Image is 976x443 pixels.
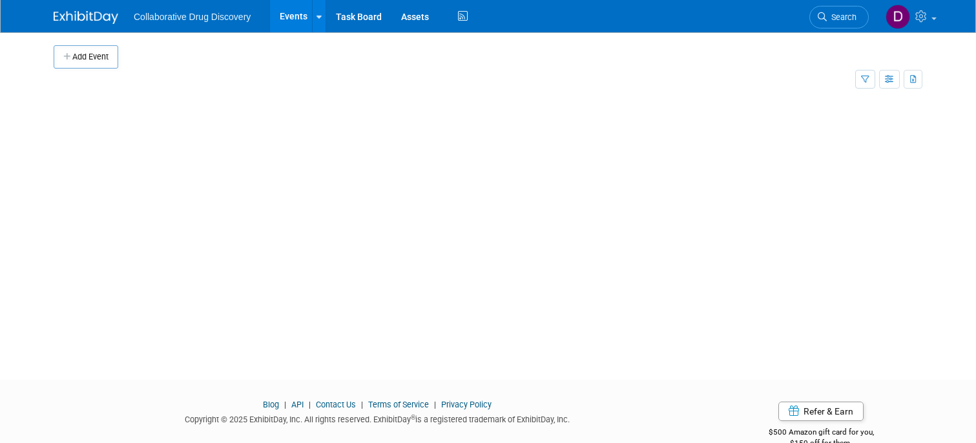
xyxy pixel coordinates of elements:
[358,400,366,409] span: |
[368,400,429,409] a: Terms of Service
[441,400,492,409] a: Privacy Policy
[778,402,864,421] a: Refer & Earn
[316,400,356,409] a: Contact Us
[291,400,304,409] a: API
[263,400,279,409] a: Blog
[54,11,118,24] img: ExhibitDay
[886,5,910,29] img: Daniel Castro
[827,12,857,22] span: Search
[431,400,439,409] span: |
[306,400,314,409] span: |
[809,6,869,28] a: Search
[281,400,289,409] span: |
[54,411,700,426] div: Copyright © 2025 ExhibitDay, Inc. All rights reserved. ExhibitDay is a registered trademark of Ex...
[134,12,251,22] span: Collaborative Drug Discovery
[411,414,415,421] sup: ®
[54,45,118,69] button: Add Event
